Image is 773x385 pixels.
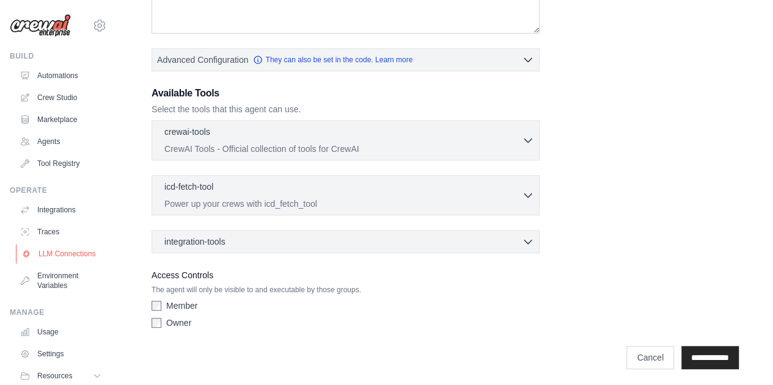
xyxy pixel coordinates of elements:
[157,181,534,210] button: icd-fetch-tool Power up your crews with icd_fetch_tool
[152,49,539,71] button: Advanced Configuration They can also be set in the code. Learn more
[164,198,522,210] p: Power up your crews with icd_fetch_tool
[164,126,210,138] p: crewai-tools
[166,300,197,312] label: Member
[15,266,107,295] a: Environment Variables
[253,55,412,65] a: They can also be set in the code. Learn more
[15,110,107,129] a: Marketplace
[15,88,107,107] a: Crew Studio
[152,268,540,282] label: Access Controls
[152,285,540,295] p: The agent will only be visible to and executable by those groups.
[16,244,108,264] a: LLM Connections
[10,14,71,37] img: Logo
[15,66,107,85] a: Automations
[10,185,107,195] div: Operate
[15,222,107,242] a: Traces
[15,132,107,151] a: Agents
[15,200,107,220] a: Integrations
[152,103,540,115] p: Select the tools that this agent can use.
[10,308,107,317] div: Manage
[15,344,107,364] a: Settings
[157,126,534,155] button: crewai-tools CrewAI Tools - Official collection of tools for CrewAI
[15,154,107,173] a: Tool Registry
[10,51,107,61] div: Build
[152,86,540,101] h3: Available Tools
[37,371,72,381] span: Resources
[157,236,534,248] button: integration-tools
[626,346,674,369] a: Cancel
[15,322,107,342] a: Usage
[157,54,248,66] span: Advanced Configuration
[164,181,213,193] p: icd-fetch-tool
[164,236,225,248] span: integration-tools
[166,317,191,329] label: Owner
[164,143,522,155] p: CrewAI Tools - Official collection of tools for CrewAI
